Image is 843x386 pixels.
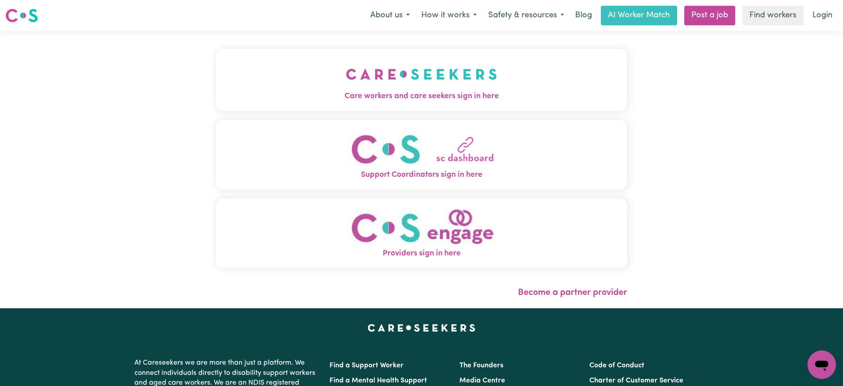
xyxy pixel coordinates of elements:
a: Post a job [684,6,735,25]
button: About us [365,6,416,25]
a: Careseekers logo [5,5,38,26]
img: Careseekers logo [5,8,38,24]
a: Media Centre [459,377,505,384]
a: Charter of Customer Service [589,377,683,384]
a: Careseekers home page [368,324,475,331]
button: Support Coordinators sign in here [216,120,627,190]
span: Care workers and care seekers sign in here [216,91,627,102]
button: Providers sign in here [216,199,627,268]
button: Safety & resources [482,6,570,25]
a: Find workers [742,6,804,25]
button: How it works [416,6,482,25]
a: AI Worker Match [601,6,677,25]
a: Become a partner provider [518,288,627,297]
a: Find a Support Worker [329,362,404,369]
a: Blog [570,6,597,25]
span: Support Coordinators sign in here [216,169,627,181]
span: Providers sign in here [216,248,627,259]
iframe: Button to launch messaging window [808,350,836,379]
a: The Founders [459,362,503,369]
a: Code of Conduct [589,362,644,369]
button: Care workers and care seekers sign in here [216,49,627,111]
a: Login [807,6,838,25]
